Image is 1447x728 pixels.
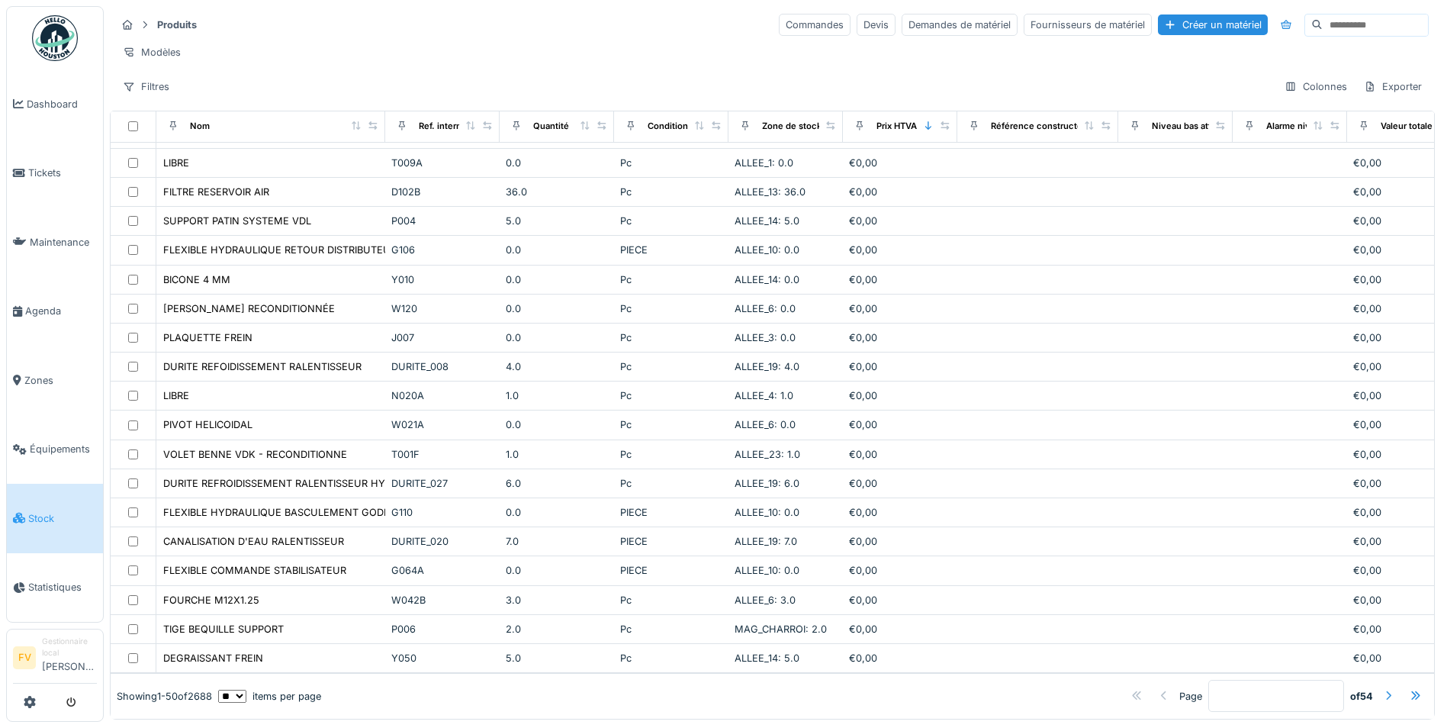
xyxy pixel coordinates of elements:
span: ALLEE_1: 0.0 [735,157,793,169]
div: 0.0 [506,243,608,257]
div: Pc [620,417,722,432]
a: Maintenance [7,208,103,277]
div: Pc [620,301,722,316]
span: ALLEE_3: 0.0 [735,332,796,343]
div: BICONE 4 MM [163,272,230,287]
div: 4.0 [506,359,608,374]
span: ALLEE_10: 0.0 [735,244,799,256]
div: J007 [391,330,494,345]
span: Dashboard [27,97,97,111]
span: ALLEE_10: 0.0 [735,507,799,518]
a: Tickets [7,139,103,208]
div: W120 [391,301,494,316]
a: Dashboard [7,69,103,139]
div: PIECE [620,505,722,520]
div: 5.0 [506,651,608,665]
div: G106 [391,243,494,257]
li: [PERSON_NAME] [42,636,97,680]
div: Pc [620,651,722,665]
div: 1.0 [506,388,608,403]
div: €0,00 [849,214,951,228]
a: Statistiques [7,553,103,623]
a: Agenda [7,277,103,346]
div: Pc [620,593,722,607]
div: Référence constructeur [991,120,1091,133]
div: €0,00 [849,447,951,462]
div: Pc [620,214,722,228]
div: FLEXIBLE HYDRAULIQUE BASCULEMENT GODET [163,505,396,520]
span: MAG_CHARROI: 2.0 [735,623,827,635]
div: G110 [391,505,494,520]
span: Maintenance [30,235,97,250]
span: ALLEE_19: 7.0 [735,536,797,547]
span: ALLEE_6: 0.0 [735,303,796,314]
span: ALLEE_23: 1.0 [735,449,800,460]
div: Showing 1 - 50 of 2688 [117,689,212,704]
span: ALLEE_10: 0.0 [735,565,799,576]
div: Quantité [533,120,569,133]
div: Nom [190,120,210,133]
div: €0,00 [849,534,951,549]
span: ALLEE_19: 4.0 [735,361,799,372]
div: 1.0 [506,447,608,462]
div: Pc [620,447,722,462]
div: Modèles [116,41,188,63]
span: ALLEE_13: 36.0 [735,186,805,198]
div: DURITE_020 [391,534,494,549]
div: Pc [620,330,722,345]
div: 0.0 [506,505,608,520]
div: Pc [620,272,722,287]
div: SUPPORT PATIN SYSTEME VDL [163,214,311,228]
div: P004 [391,214,494,228]
div: PIECE [620,534,722,549]
div: 0.0 [506,156,608,170]
div: €0,00 [849,330,951,345]
div: 6.0 [506,476,608,491]
div: W021A [391,417,494,432]
div: 36.0 [506,185,608,199]
div: €0,00 [849,185,951,199]
strong: Produits [151,18,203,32]
div: DURITE_027 [391,476,494,491]
div: Zone de stockage [762,120,837,133]
span: ALLEE_19: 6.0 [735,478,799,489]
div: €0,00 [849,359,951,374]
div: €0,00 [849,156,951,170]
div: Colonnes [1278,76,1354,98]
div: [PERSON_NAME] RECONDITIONNÉE [163,301,335,316]
div: Valeur totale [1381,120,1433,133]
div: Fournisseurs de matériel [1024,14,1152,36]
div: FLEXIBLE COMMANDE STABILISATEUR [163,563,346,578]
div: DEGRAISSANT FREIN [163,651,263,665]
div: 2.0 [506,622,608,636]
div: G064A [391,563,494,578]
div: €0,00 [849,272,951,287]
div: Devis [857,14,896,36]
div: Y010 [391,272,494,287]
div: Page [1179,689,1202,704]
div: T009A [391,156,494,170]
span: Zones [24,373,97,388]
div: €0,00 [849,417,951,432]
span: ALLEE_14: 0.0 [735,274,799,285]
div: DURITE_008 [391,359,494,374]
div: Commandes [779,14,851,36]
div: PIVOT HELICOIDAL [163,417,252,432]
span: Stock [28,511,97,526]
div: 3.0 [506,593,608,607]
div: DURITE REFROIDISSEMENT RALENTISSEUR HYDRAULIQUE [163,476,442,491]
div: Filtres [116,76,176,98]
div: €0,00 [849,563,951,578]
div: 0.0 [506,272,608,287]
div: VOLET BENNE VDK - RECONDITIONNE [163,447,347,462]
div: Alarme niveau bas [1266,120,1342,133]
div: items per page [218,689,321,704]
div: P006 [391,622,494,636]
li: FV [13,646,36,669]
div: 0.0 [506,417,608,432]
div: Exporter [1357,76,1429,98]
div: Gestionnaire local [42,636,97,659]
span: Agenda [25,304,97,318]
span: ALLEE_6: 0.0 [735,419,796,430]
div: FLEXIBLE HYDRAULIQUE RETOUR DISTRIBUTEUR LEVE CONTAINER [163,243,484,257]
